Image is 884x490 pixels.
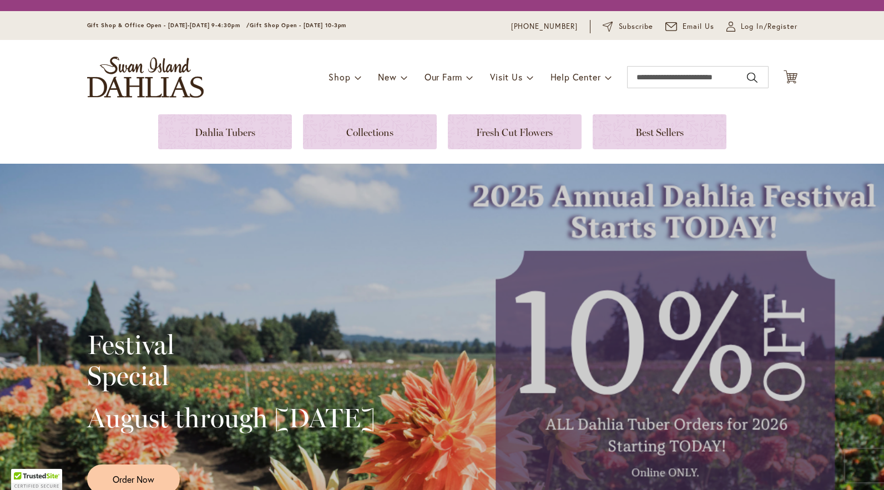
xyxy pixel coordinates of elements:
span: New [378,71,396,83]
h2: August through [DATE] [87,402,375,433]
span: Email Us [683,21,714,32]
span: Help Center [550,71,601,83]
span: Gift Shop & Office Open - [DATE]-[DATE] 9-4:30pm / [87,22,250,29]
span: Visit Us [490,71,522,83]
a: store logo [87,57,204,98]
a: [PHONE_NUMBER] [511,21,578,32]
span: Log In/Register [741,21,797,32]
span: Shop [329,71,350,83]
div: TrustedSite Certified [11,469,62,490]
a: Subscribe [603,21,653,32]
a: Email Us [665,21,714,32]
a: Log In/Register [726,21,797,32]
span: Order Now [113,473,154,486]
h2: Festival Special [87,329,375,391]
span: Gift Shop Open - [DATE] 10-3pm [250,22,346,29]
span: Our Farm [425,71,462,83]
span: Subscribe [619,21,654,32]
button: Search [747,69,757,87]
